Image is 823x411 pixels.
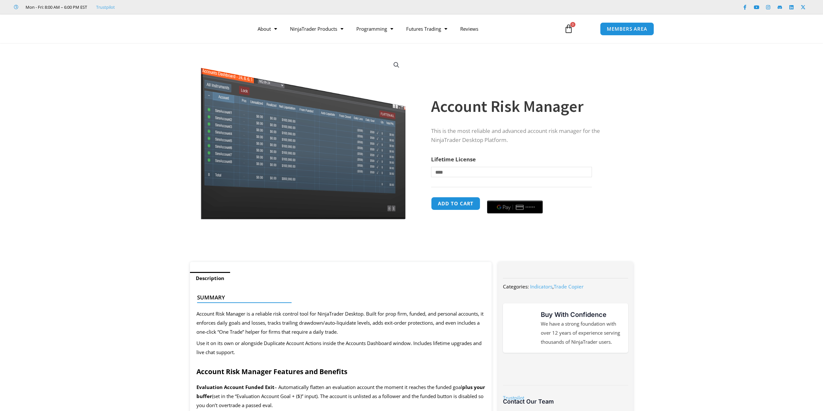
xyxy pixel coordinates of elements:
[600,22,654,36] a: MEMBERS AREA
[541,319,622,347] p: We have a strong foundation with over 12 years of experience serving thousands of NinjaTrader users.
[530,283,584,290] span: ,
[503,283,529,290] span: Categories:
[530,283,552,290] a: Indicators
[24,3,87,11] span: Mon - Fri: 8:00 AM – 6:00 PM EST
[431,180,441,185] a: Clear options
[570,22,575,27] span: 0
[391,59,402,71] a: View full-screen image gallery
[197,294,480,301] h4: Summary
[251,21,284,36] a: About
[554,283,584,290] a: Trade Copier
[196,340,482,355] span: Use it on its own or alongside Duplicate Account Actions inside the Accounts Dashboard window. In...
[554,19,583,38] a: 0
[541,310,622,319] h3: Buy With Confidence
[251,21,557,36] nav: Menu
[400,21,454,36] a: Futures Trading
[431,156,476,163] label: Lifetime License
[96,3,115,11] a: Trustpilot
[526,205,535,210] text: ••••••
[509,316,533,340] img: mark thumbs good 43913 | Affordable Indicators – NinjaTrader
[607,27,647,31] span: MEMBERS AREA
[487,200,543,213] button: Buy with GPay
[190,272,230,285] a: Description
[431,95,620,118] h1: Account Risk Manager
[196,393,484,408] span: (set in the “Evaluation Account Goal + ($)” input). The account is unlisted as a follower and the...
[274,384,462,390] span: – Automatically flatten an evaluation account the moment it reaches the funded goal
[517,363,614,375] img: NinjaTrader Wordmark color RGB | Affordable Indicators – NinjaTrader
[196,310,484,335] span: Account Risk Manager is a reliable risk control tool for NinjaTrader Desktop. Built for prop firm...
[454,21,485,36] a: Reviews
[196,367,485,376] h2: Account Risk Manager Features and Benefits
[169,17,239,40] img: LogoAI | Affordable Indicators – NinjaTrader
[284,21,350,36] a: NinjaTrader Products
[196,384,485,399] b: plus your buffer
[503,398,628,405] h3: Contact Our Team
[503,395,524,401] a: Trustpilot
[350,21,400,36] a: Programming
[196,384,274,390] b: Evaluation Account Funded Exit
[431,197,480,210] button: Add to cart
[431,126,620,145] p: This is the most reliable and advanced account risk manager for the NinjaTrader Desktop Platform.
[486,196,544,197] iframe: Secure payment input frame
[199,54,407,220] img: Screenshot 2024-08-26 15462845454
